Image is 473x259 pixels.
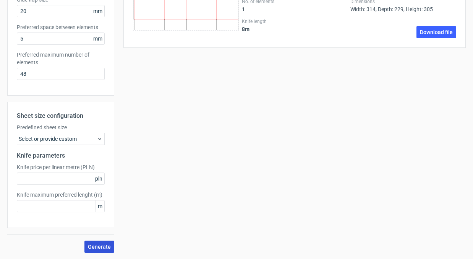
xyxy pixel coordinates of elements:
[17,133,105,145] div: Select or provide custom
[17,163,105,171] label: Knife price per linear metre (PLN)
[17,111,105,121] h2: Sheet size configuration
[93,173,104,184] span: pln
[242,18,348,24] label: Knife length
[96,200,104,212] span: m
[17,191,105,199] label: Knife maximum preferred lenght (m)
[84,241,114,253] button: Generate
[88,244,111,249] span: Generate
[242,26,249,32] strong: 8 m
[91,5,104,17] span: mm
[416,26,456,38] a: Download file
[17,23,105,31] label: Preferred space between elements
[17,124,105,131] label: Predefined sheet size
[91,33,104,44] span: mm
[17,51,105,66] label: Preferred maximum number of elements
[17,151,105,160] h2: Knife parameters
[242,6,245,12] strong: 1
